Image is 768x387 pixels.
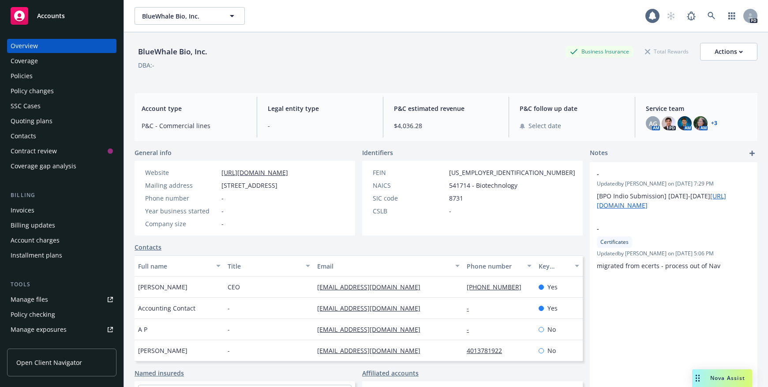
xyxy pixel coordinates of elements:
span: - [597,169,727,178]
span: - [268,121,372,130]
a: Policy checking [7,307,116,322]
a: Contract review [7,144,116,158]
img: photo [662,116,676,130]
a: Policies [7,69,116,83]
div: Actions [715,43,743,60]
div: Invoices [11,203,34,217]
span: $4,036.28 [394,121,498,130]
a: Manage files [7,292,116,307]
span: - [228,346,230,355]
span: General info [135,148,172,157]
a: - [467,304,476,312]
a: 4013781922 [467,346,509,355]
a: Start snowing [662,7,680,25]
a: Policy changes [7,84,116,98]
button: Full name [135,255,224,277]
div: Business Insurance [566,46,633,57]
span: Updated by [PERSON_NAME] on [DATE] 5:06 PM [597,250,750,258]
span: Service team [646,104,750,113]
span: Identifiers [362,148,393,157]
button: Actions [700,43,757,61]
span: [US_EMPLOYER_IDENTIFICATION_NUMBER] [449,168,575,177]
a: Invoices [7,203,116,217]
div: Total Rewards [641,46,693,57]
span: - [228,325,230,334]
button: Nova Assist [692,369,752,387]
div: Phone number [467,262,522,271]
span: Accounts [37,12,65,19]
a: - [467,325,476,334]
div: Coverage gap analysis [11,159,76,173]
span: [PERSON_NAME] [138,282,187,292]
span: Legal entity type [268,104,372,113]
div: Policy checking [11,307,55,322]
div: Account charges [11,233,60,247]
div: Manage exposures [11,322,67,337]
span: Manage exposures [7,322,116,337]
a: Affiliated accounts [362,368,419,378]
button: Email [314,255,463,277]
span: P&C - Commercial lines [142,121,246,130]
span: - [221,219,224,228]
a: add [747,148,757,159]
span: - [221,206,224,216]
a: Quoting plans [7,114,116,128]
span: Notes [590,148,608,159]
div: Overview [11,39,38,53]
span: Certificates [600,238,629,246]
div: Policy changes [11,84,54,98]
a: [EMAIL_ADDRESS][DOMAIN_NAME] [317,304,427,312]
button: Phone number [463,255,535,277]
div: CSLB [373,206,446,216]
div: Full name [138,262,211,271]
a: Named insureds [135,368,184,378]
span: AG [649,119,657,128]
span: P&C estimated revenue [394,104,498,113]
div: Manage certificates [11,338,68,352]
div: Contract review [11,144,57,158]
span: BlueWhale Bio, Inc. [142,11,218,21]
div: Billing [7,191,116,200]
div: Billing updates [11,218,55,232]
span: No [547,325,556,334]
a: Manage certificates [7,338,116,352]
p: [BPO Indio Submission] [DATE]-[DATE] [597,191,750,210]
img: photo [693,116,708,130]
a: Coverage [7,54,116,68]
a: Switch app [723,7,741,25]
span: Account type [142,104,246,113]
span: - [228,304,230,313]
span: Yes [547,304,558,313]
span: - [597,224,727,233]
div: Tools [7,280,116,289]
a: Search [703,7,720,25]
div: Key contact [539,262,569,271]
button: Title [224,255,314,277]
a: Coverage gap analysis [7,159,116,173]
span: Select date [528,121,561,130]
a: Overview [7,39,116,53]
div: -CertificatesUpdatedby [PERSON_NAME] on [DATE] 5:06 PMmigrated from ecerts - process out of Nav [590,217,757,277]
button: Key contact [535,255,583,277]
div: Company size [145,219,218,228]
a: Accounts [7,4,116,28]
div: DBA: - [138,61,154,70]
span: No [547,346,556,355]
a: Contacts [7,129,116,143]
div: Policies [11,69,33,83]
a: Billing updates [7,218,116,232]
span: Accounting Contact [138,304,195,313]
a: +3 [711,121,717,126]
div: Quoting plans [11,114,52,128]
div: SSC Cases [11,99,41,113]
div: Coverage [11,54,38,68]
span: [STREET_ADDRESS] [221,181,277,190]
span: 541714 - Biotechnology [449,181,517,190]
div: Website [145,168,218,177]
span: A P [138,325,147,334]
a: [EMAIL_ADDRESS][DOMAIN_NAME] [317,283,427,291]
div: NAICS [373,181,446,190]
span: - [449,206,451,216]
div: Year business started [145,206,218,216]
span: Nova Assist [710,374,745,382]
